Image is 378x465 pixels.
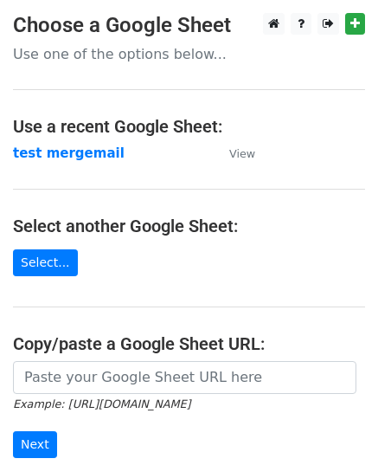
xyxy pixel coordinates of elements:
[13,45,365,63] p: Use one of the options below...
[13,361,356,394] input: Paste your Google Sheet URL here
[13,431,57,458] input: Next
[13,249,78,276] a: Select...
[229,147,255,160] small: View
[13,13,365,38] h3: Choose a Google Sheet
[13,333,365,354] h4: Copy/paste a Google Sheet URL:
[13,397,190,410] small: Example: [URL][DOMAIN_NAME]
[212,145,255,161] a: View
[13,116,365,137] h4: Use a recent Google Sheet:
[13,145,125,161] a: test mergemail
[13,216,365,236] h4: Select another Google Sheet:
